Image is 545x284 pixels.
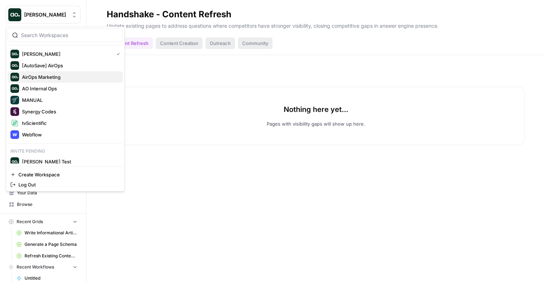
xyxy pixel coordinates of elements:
[25,230,77,236] span: Write Informational Article - Voy
[13,272,80,284] a: Untitled
[21,32,118,39] input: Search Workspaces
[10,107,19,116] img: Synergy Codes Logo
[6,262,80,272] button: Recent Workflows
[10,157,19,166] img: Dillon Test Logo
[25,241,77,248] span: Generate a Page Schema
[156,37,203,49] div: Content Creation
[8,170,123,180] a: Create Workspace
[22,120,117,127] span: tvScientific
[25,253,77,259] span: Refresh Existing Content (2)
[8,180,123,190] a: Log Out
[22,158,117,165] span: [PERSON_NAME] Test
[6,216,80,227] button: Recent Grids
[107,37,153,49] div: Content Refresh
[24,11,68,18] span: [PERSON_NAME]
[10,130,19,139] img: Webflow Logo
[6,27,125,191] div: Workspace: Zoe Jessup
[17,201,77,208] span: Browse
[13,239,80,250] a: Generate a Page Schema
[10,84,19,93] img: AO Internal Ops Logo
[17,264,54,270] span: Recent Workflows
[22,131,117,138] span: Webflow
[6,199,80,210] a: Browse
[284,104,348,114] p: Nothing here yet...
[22,85,117,92] span: AO Internal Ops
[267,120,365,127] p: Pages with visibility gaps will show up here.
[22,62,117,69] span: [AutoSave] AirOps
[6,187,80,199] a: Your Data
[6,6,80,24] button: Workspace: Zoe Jessup
[22,50,111,58] span: [PERSON_NAME]
[22,108,117,115] span: Synergy Codes
[10,96,19,104] img: MANUAL Logo
[8,8,21,21] img: Zoe Jessup Logo
[10,50,19,58] img: Zoe Jessup Logo
[22,96,117,104] span: MANUAL
[107,20,525,30] p: Update existing pages to address questions where competitors have stronger visibility, closing co...
[17,190,77,196] span: Your Data
[13,250,80,262] a: Refresh Existing Content (2)
[205,37,235,49] div: Outreach
[8,146,123,156] p: Invite pending
[18,171,117,178] span: Create Workspace
[10,61,19,70] img: [AutoSave] AirOps Logo
[13,227,80,239] a: Write Informational Article - Voy
[17,218,43,225] span: Recent Grids
[18,181,117,188] span: Log Out
[107,9,231,20] div: Handshake - Content Refresh
[22,73,117,81] span: AirOps Marketing
[238,37,272,49] div: Community
[10,119,19,127] img: tvScientific Logo
[25,275,77,281] span: Untitled
[10,73,19,81] img: AirOps Marketing Logo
